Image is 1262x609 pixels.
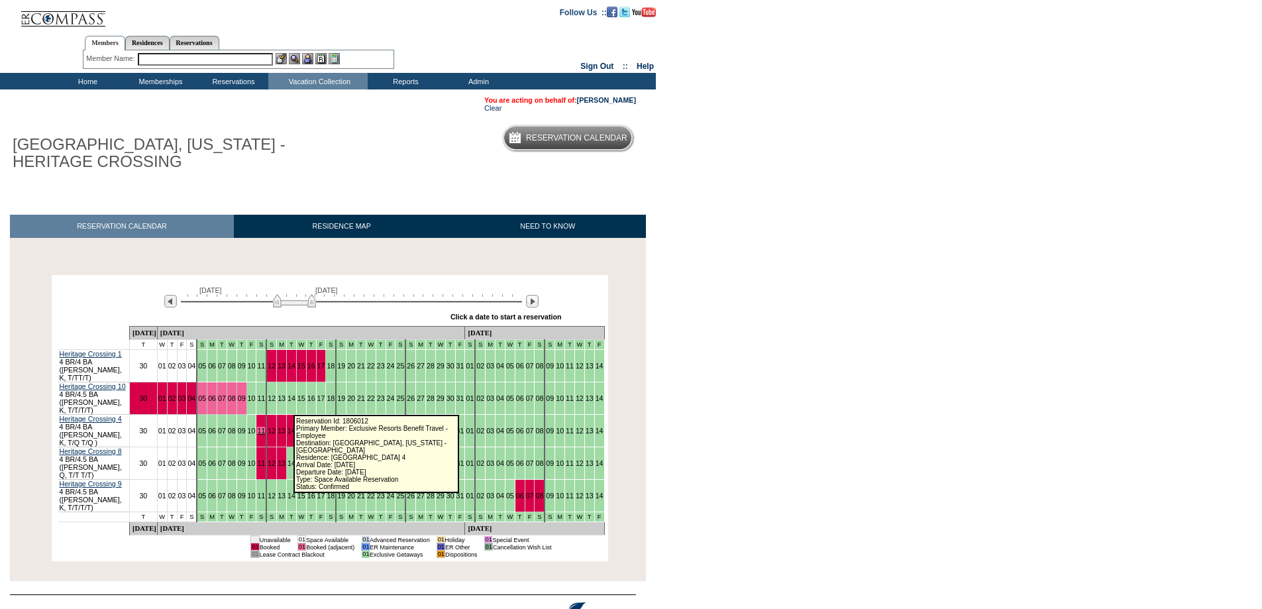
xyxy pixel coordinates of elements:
[198,492,206,500] a: 05
[396,394,404,402] a: 25
[60,415,122,423] a: Heritage Crossing 4
[268,73,368,89] td: Vacation Collection
[248,362,256,370] a: 10
[466,492,474,500] a: 01
[237,340,246,350] td: Mountains Mud Season - Fall 2025
[177,512,187,522] td: F
[276,53,287,64] img: b_edit.gif
[486,492,494,500] a: 03
[187,340,197,350] td: S
[546,492,554,500] a: 09
[288,362,295,370] a: 14
[268,427,276,435] a: 12
[317,362,325,370] a: 17
[158,427,166,435] a: 01
[486,362,494,370] a: 03
[566,427,574,435] a: 11
[326,340,336,350] td: Mountains Mud Season - Fall 2025
[170,36,219,50] a: Reservations
[476,362,484,370] a: 02
[306,340,316,350] td: Mountains Mud Season - Fall 2025
[288,492,295,500] a: 14
[486,459,494,467] a: 03
[576,427,584,435] a: 12
[555,340,565,350] td: Mountains Mud Season - Fall 2025
[607,7,617,15] a: Become our fan on Facebook
[496,459,504,467] a: 04
[566,394,574,402] a: 11
[158,459,166,467] a: 01
[456,492,464,500] a: 31
[277,340,287,350] td: Mountains Mud Season - Fall 2025
[168,492,176,500] a: 02
[556,459,564,467] a: 10
[217,340,227,350] td: Mountains Mud Season - Fall 2025
[535,427,543,435] a: 08
[248,492,256,500] a: 10
[546,394,554,402] a: 09
[525,340,535,350] td: Mountains Mud Season - Fall 2025
[566,459,574,467] a: 11
[297,492,305,500] a: 15
[455,340,465,350] td: Mountains Mud Season - Fall 2025
[486,340,496,350] td: Mountains Mud Season - Fall 2025
[505,340,515,350] td: Mountains Mud Season - Fall 2025
[228,394,236,402] a: 08
[596,394,604,402] a: 14
[278,459,286,467] a: 13
[187,459,195,467] a: 04
[357,394,365,402] a: 21
[526,459,534,467] a: 07
[293,415,459,493] div: Reservation Id: 1806012 Primary Member: Exclusive Resorts Benefit Travel - Employee Destination: ...
[596,459,604,467] a: 14
[297,362,305,370] a: 15
[58,480,130,512] td: 4 BR/4.5 BA ([PERSON_NAME], K, T/T/T/T)
[257,362,265,370] a: 11
[125,36,170,50] a: Residences
[376,340,386,350] td: Mountains Mud Season - Fall 2025
[167,512,177,522] td: T
[586,459,594,467] a: 13
[317,492,325,500] a: 17
[486,394,494,402] a: 03
[427,394,435,402] a: 28
[288,459,295,467] a: 14
[208,394,216,402] a: 06
[417,492,425,500] a: 27
[327,394,335,402] a: 18
[168,459,176,467] a: 02
[248,427,256,435] a: 10
[619,7,630,15] a: Follow us on Twitter
[427,362,435,370] a: 28
[198,394,206,402] a: 05
[139,362,147,370] a: 30
[586,427,594,435] a: 13
[466,459,474,467] a: 01
[218,394,226,402] a: 07
[257,459,265,467] a: 11
[515,340,525,350] td: Mountains Mud Season - Fall 2025
[366,340,376,350] td: Mountains Mud Season - Fall 2025
[58,447,130,480] td: 4 BR/4.5 BA ([PERSON_NAME], Q, T/T T/T)
[357,492,365,500] a: 21
[496,394,504,402] a: 04
[178,362,186,370] a: 03
[178,394,186,402] a: 03
[129,327,157,340] td: [DATE]
[526,295,539,307] img: Next
[218,492,226,500] a: 07
[139,427,147,435] a: 30
[387,362,395,370] a: 24
[560,7,607,17] td: Follow Us ::
[449,215,646,238] a: NEED TO KNOW
[516,394,524,402] a: 06
[123,73,195,89] td: Memberships
[576,362,584,370] a: 12
[476,394,484,402] a: 02
[377,394,385,402] a: 23
[139,459,147,467] a: 30
[168,394,176,402] a: 02
[256,340,266,350] td: Mountains Mud Season - Fall 2025
[248,459,256,467] a: 10
[476,459,484,467] a: 02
